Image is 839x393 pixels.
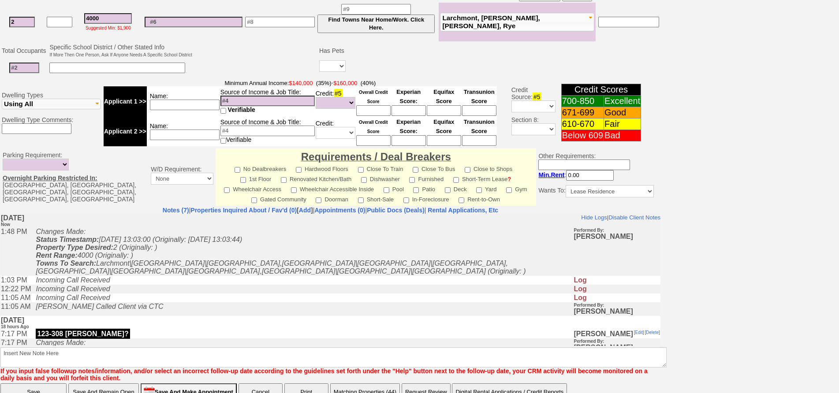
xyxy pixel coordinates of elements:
[604,119,641,130] td: Fair
[409,177,415,183] input: Furnished
[413,163,455,173] label: Close To Bus
[604,130,641,141] td: Bad
[35,46,96,53] b: Towns To Search:
[464,119,495,134] font: Transunion Score
[147,86,220,116] td: Name:
[235,167,240,173] input: No Dealbreakers
[9,17,35,27] input: #1
[314,207,365,214] a: Appointments (0)
[392,135,426,146] input: Ask Customer: Do You Know Your Experian Credit Score
[574,12,633,26] b: [PERSON_NAME]
[581,0,607,7] a: Hide Logs
[299,207,311,214] a: Add
[228,106,255,113] span: Verifiable
[574,14,604,19] b: Performed By:
[561,130,604,141] td: Below 609
[224,80,331,86] font: Minimum Annual Income:
[190,207,297,214] a: Properties Inquired About / Fav'd (0)
[498,78,557,148] td: Credit Source: Section 8:
[145,17,242,27] input: #6
[190,207,313,214] b: [ ]
[35,30,112,37] b: Property Type Desired:
[296,167,302,173] input: Hardwood Floors
[413,183,435,193] label: Patio
[561,107,604,119] td: 671-699
[561,119,604,130] td: 610-670
[396,119,421,134] font: Experian Score:
[440,13,594,31] button: Larchmont, [PERSON_NAME], [PERSON_NAME], Rye
[358,163,403,173] label: Close To Train
[476,187,482,193] input: Yard
[4,100,33,108] span: Using All
[35,115,129,125] p: 123-308 [PERSON_NAME]?
[289,80,313,86] font: $140,000
[315,86,356,116] td: Credit:
[428,207,498,214] nobr: Rental Applications, Etc
[356,135,391,146] input: Ask Customer: Do You Know Your Overall Credit Score
[442,14,540,30] span: Larchmont, [PERSON_NAME], [PERSON_NAME], Rye
[149,148,216,206] td: W/D Requirement:
[574,87,633,101] b: [PERSON_NAME]
[634,116,644,121] font: [ ]
[3,174,97,182] u: Overnight Parking Restricted In:
[35,22,98,30] b: Status Timestamp:
[476,183,497,193] label: Yard
[86,26,131,30] font: Suggested Min: $1,900
[462,105,496,116] input: Ask Customer: Do You Know Your Transunion Credit Score
[409,173,444,183] label: Furnished
[224,183,281,193] label: Wheelchair Access
[341,4,411,15] input: #9
[507,176,511,182] b: ?
[574,80,586,88] font: Log
[48,42,193,59] td: Specific School District / Other Stated Info
[251,197,257,203] input: Gated Community
[251,193,306,204] label: Gated Community
[163,207,189,214] a: Notes (7)
[0,347,667,367] textarea: Insert New Note Here
[453,177,459,183] input: Short-Term Lease?
[35,63,109,70] i: Incoming Call Received
[392,105,426,116] input: Ask Customer: Do You Know Your Experian Credit Score
[9,63,39,73] input: #2
[459,197,464,203] input: Rent-to-Own
[551,171,564,178] span: Rent
[84,13,132,24] input: #3
[465,167,470,173] input: Close to Shops
[0,111,29,115] font: 18 hours Ago
[608,0,660,7] a: Disable Client Notes
[49,52,192,57] font: If More Then One Person, Ask If Anyone Needs A Specific School District
[35,14,525,61] i: Changes Made: [DATE] 13:03:00 (Originally: [DATE] 13:03:44) 2 (Originally: ) 4000 (Originally: ) ...
[574,123,633,137] b: [PERSON_NAME]
[538,171,564,178] b: Min.
[427,135,461,146] input: Ask Customer: Do You Know Your Equifax Credit Score
[104,79,497,86] span: -
[224,187,230,193] input: Wheelchair Access
[240,177,246,183] input: 1st Floor
[220,126,315,136] input: #4
[317,15,435,33] button: Find Towns Near Home/Work. Click Here.
[427,105,461,116] input: Ask Customer: Do You Know Your Equifax Credit Score
[358,197,364,203] input: Short-Sale
[604,107,641,119] td: Good
[104,86,147,116] td: Applicant 1 >>
[301,151,451,163] font: Requirements / Deal Breakers
[0,8,10,13] font: Now
[316,197,321,203] input: Doorman
[445,183,467,193] label: Deck
[464,89,495,104] font: Transunion Score
[358,193,394,204] label: Short-Sale
[445,187,451,193] input: Deck
[506,187,512,193] input: Gym
[561,84,641,96] td: Credit Scores
[35,38,77,45] b: Rent Range:
[413,187,419,193] input: Patio
[359,90,388,104] font: Overall Credit Score
[291,187,297,193] input: Wheelchair Accessible Inside
[645,116,660,121] font: [ ]
[240,173,272,183] label: 1st Floor
[35,80,109,88] i: Incoming Call Received
[35,125,242,172] i: Changes Made: [PERSON_NAME] (Originally: ) [PHONE_NUMBER] (Originally: ) Followup via Phone (Orig...
[367,207,425,214] a: Public Docs (Deals)
[358,167,364,173] input: Close To Train
[574,89,604,94] b: Performed By:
